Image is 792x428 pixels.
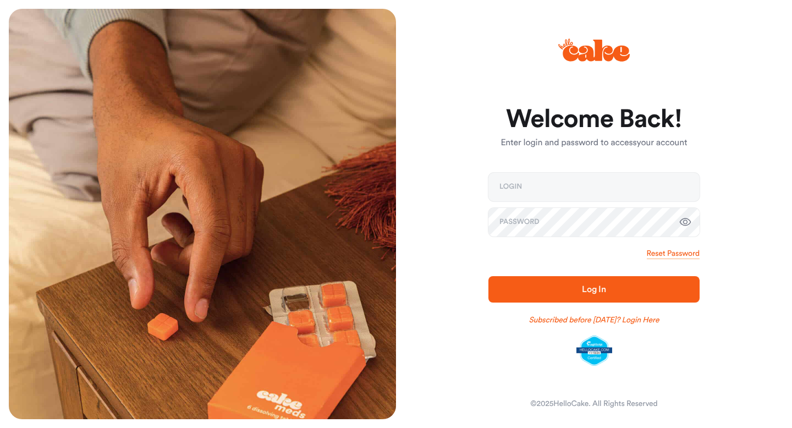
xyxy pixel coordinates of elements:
img: legit-script-certified.png [576,336,612,366]
div: © 2025 HelloCake. All Rights Reserved [530,398,657,409]
a: Reset Password [647,248,700,259]
button: Log In [488,276,700,303]
span: Log In [582,285,606,294]
a: Subscribed before [DATE]? Login Here [529,315,659,326]
h1: Welcome Back! [488,106,700,133]
p: Enter login and password to access your account [488,136,700,150]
